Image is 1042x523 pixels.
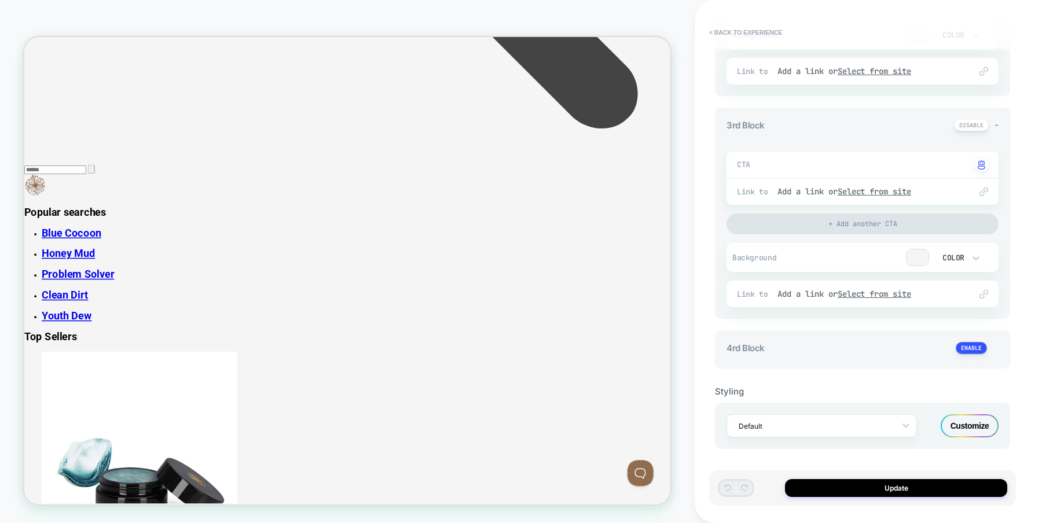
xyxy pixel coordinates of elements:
u: Select from site [838,66,912,76]
button: < Back to experience [703,23,788,42]
span: CTA [737,160,751,170]
div: Styling [715,386,1010,397]
span: 4rd Block [727,342,765,353]
a: Blue Cocoon [23,253,862,270]
div: Add a link or [777,186,959,197]
span: Link to [737,289,772,299]
a: Youth Dew [23,364,862,380]
span: 3rd Block [727,120,765,131]
span: Link to [737,67,772,76]
div: Add a link or [777,289,959,299]
img: edit with ai [978,160,985,170]
div: Color [940,253,964,263]
img: edit [979,290,988,299]
span: Link to [737,187,772,197]
u: Select from site [838,289,912,299]
button: Update [785,479,1007,497]
img: edit [979,187,988,196]
div: + Add another CTA [727,213,999,234]
span: Background [732,253,798,263]
img: edit [979,67,988,76]
a: Clean Dirt [23,336,862,352]
a: Problem Solver [23,308,862,325]
u: Select from site [838,186,912,197]
span: - [995,119,999,130]
div: Add a link or [777,66,959,76]
a: Honey Mud [23,281,862,297]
